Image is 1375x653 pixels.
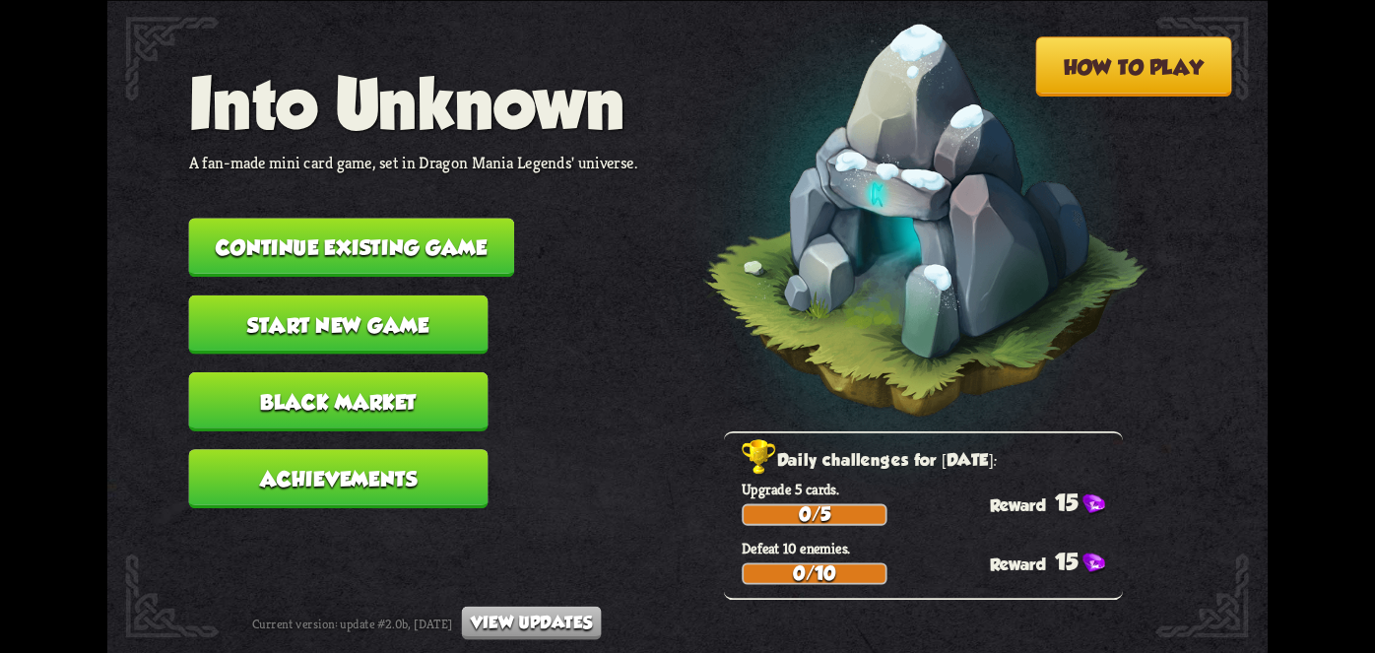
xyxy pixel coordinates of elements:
div: 15 [990,549,1123,575]
p: Defeat 10 enemies. [742,539,1123,557]
div: Current version: update #2.0b, [DATE] [252,606,602,639]
div: 0/10 [744,564,885,582]
img: Golden_Trophy_Icon.png [742,439,777,476]
button: Black Market [189,372,489,431]
div: 0/5 [744,505,885,523]
button: View updates [462,606,602,639]
p: Upgrade 5 cards. [742,480,1123,498]
h1: Into Unknown [189,63,638,142]
button: How to play [1035,36,1231,97]
p: A fan-made mini card game, set in Dragon Mania Legends' universe. [189,152,638,172]
div: 15 [990,490,1123,516]
button: Start new game [189,294,489,354]
button: Continue existing game [189,218,515,277]
button: Achievements [189,449,489,508]
h2: Daily challenges for [DATE]: [742,446,1123,475]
